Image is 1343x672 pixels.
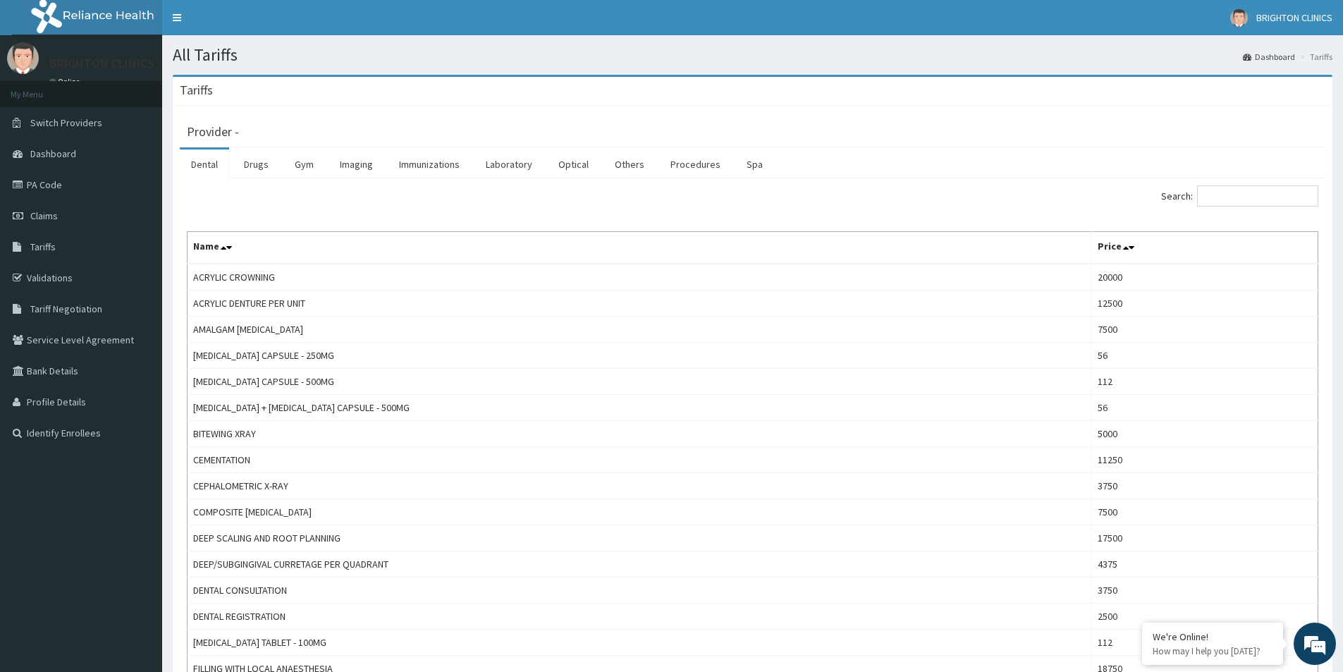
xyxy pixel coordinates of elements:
[188,317,1092,343] td: AMALGAM [MEDICAL_DATA]
[1092,499,1318,525] td: 7500
[659,149,732,179] a: Procedures
[188,473,1092,499] td: CEPHALOMETRIC X-RAY
[1092,551,1318,578] td: 4375
[1092,578,1318,604] td: 3750
[1092,421,1318,447] td: 5000
[329,149,384,179] a: Imaging
[1161,185,1318,207] label: Search:
[188,499,1092,525] td: COMPOSITE [MEDICAL_DATA]
[1092,473,1318,499] td: 3750
[1092,232,1318,264] th: Price
[1092,317,1318,343] td: 7500
[1092,525,1318,551] td: 17500
[1092,447,1318,473] td: 11250
[1153,630,1273,643] div: We're Online!
[735,149,774,179] a: Spa
[233,149,280,179] a: Drugs
[180,149,229,179] a: Dental
[1092,604,1318,630] td: 2500
[1296,51,1332,63] li: Tariffs
[30,240,56,253] span: Tariffs
[173,46,1332,64] h1: All Tariffs
[180,84,213,97] h3: Tariffs
[30,147,76,160] span: Dashboard
[30,209,58,222] span: Claims
[1197,185,1318,207] input: Search:
[188,421,1092,447] td: BITEWING XRAY
[188,369,1092,395] td: [MEDICAL_DATA] CAPSULE - 500MG
[1153,645,1273,657] p: How may I help you today?
[188,264,1092,291] td: ACRYLIC CROWNING
[1243,51,1295,63] a: Dashboard
[283,149,325,179] a: Gym
[1092,369,1318,395] td: 112
[7,42,39,74] img: User Image
[49,77,83,87] a: Online
[603,149,656,179] a: Others
[188,395,1092,421] td: [MEDICAL_DATA] + [MEDICAL_DATA] CAPSULE - 500MG
[474,149,544,179] a: Laboratory
[188,630,1092,656] td: [MEDICAL_DATA] TABLET - 100MG
[188,525,1092,551] td: DEEP SCALING AND ROOT PLANNING
[188,291,1092,317] td: ACRYLIC DENTURE PER UNIT
[1092,343,1318,369] td: 56
[388,149,471,179] a: Immunizations
[188,232,1092,264] th: Name
[188,343,1092,369] td: [MEDICAL_DATA] CAPSULE - 250MG
[188,578,1092,604] td: DENTAL CONSULTATION
[49,57,154,70] p: BRIGHTON CLINICS
[188,447,1092,473] td: CEMENTATION
[1256,11,1332,24] span: BRIGHTON CLINICS
[1092,630,1318,656] td: 112
[1230,9,1248,27] img: User Image
[188,551,1092,578] td: DEEP/SUBGINGIVAL CURRETAGE PER QUADRANT
[547,149,600,179] a: Optical
[1092,395,1318,421] td: 56
[187,126,239,138] h3: Provider -
[188,604,1092,630] td: DENTAL REGISTRATION
[30,303,102,315] span: Tariff Negotiation
[30,116,102,129] span: Switch Providers
[1092,291,1318,317] td: 12500
[1092,264,1318,291] td: 20000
